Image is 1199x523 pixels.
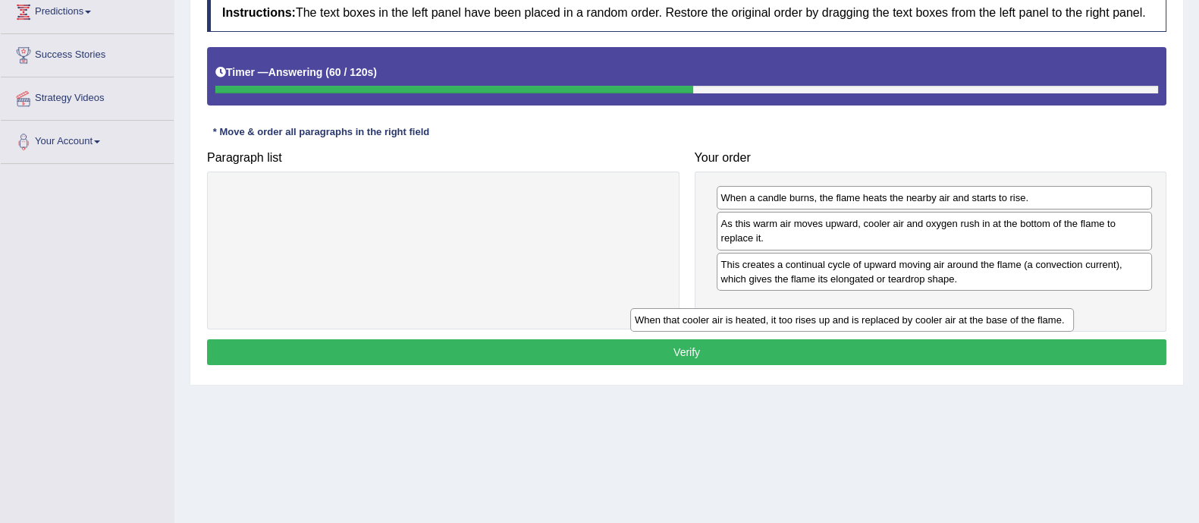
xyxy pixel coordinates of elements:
div: When a candle burns, the flame heats the nearby air and starts to rise. [717,186,1153,210]
div: This creates a continual cycle of upward moving air around the flame (a convection current), whic... [717,253,1153,291]
h5: Timer — [215,67,377,78]
div: When that cooler air is heated, it too rises up and is replaced by cooler air at the base of the ... [630,308,1074,332]
a: Success Stories [1,34,174,72]
h4: Paragraph list [207,151,680,165]
div: * Move & order all paragraphs in the right field [207,124,435,139]
b: ( [325,66,329,78]
b: Instructions: [222,6,296,19]
b: Answering [268,66,323,78]
b: 60 / 120s [329,66,373,78]
button: Verify [207,339,1166,365]
b: ) [373,66,377,78]
h4: Your order [695,151,1167,165]
a: Your Account [1,121,174,159]
div: As this warm air moves upward, cooler air and oxygen rush in at the bottom of the flame to replac... [717,212,1153,250]
a: Strategy Videos [1,77,174,115]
